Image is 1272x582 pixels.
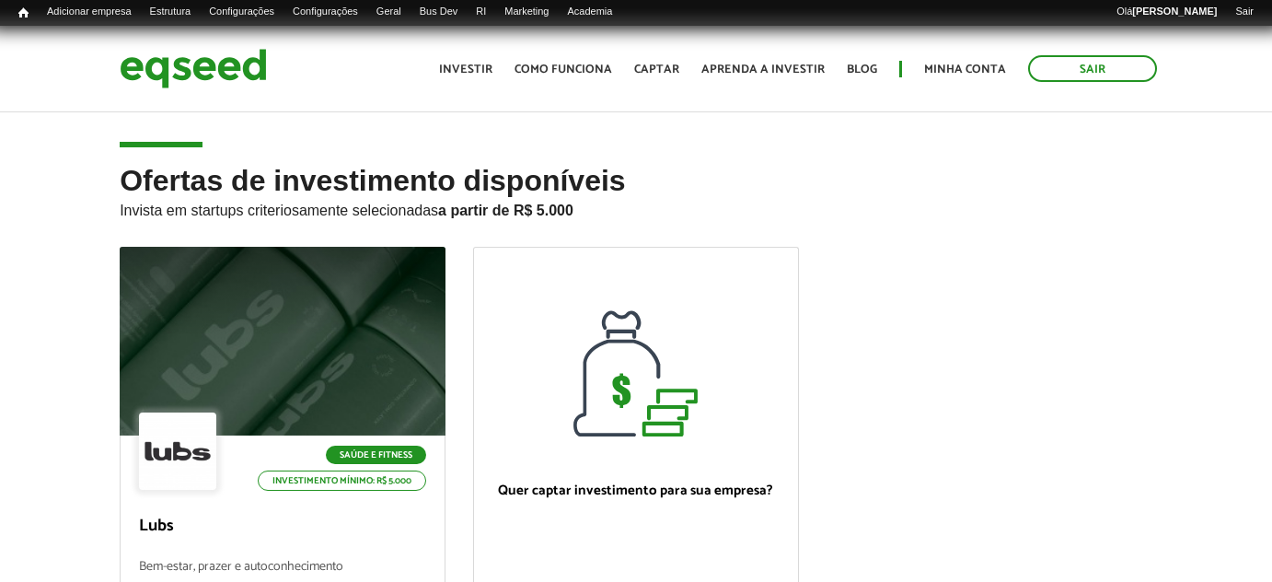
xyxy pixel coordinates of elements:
[326,446,426,464] p: Saúde e Fitness
[1107,5,1226,19] a: Olá[PERSON_NAME]
[701,64,825,76] a: Aprenda a investir
[438,203,573,218] strong: a partir de R$ 5.000
[200,5,283,19] a: Configurações
[467,5,495,19] a: RI
[558,5,621,19] a: Academia
[120,165,1152,247] h2: Ofertas de investimento disponíveis
[141,5,201,19] a: Estrutura
[9,5,38,22] a: Início
[258,471,426,491] p: Investimento mínimo: R$ 5.000
[18,6,29,19] span: Início
[1132,6,1217,17] strong: [PERSON_NAME]
[495,5,558,19] a: Marketing
[38,5,141,19] a: Adicionar empresa
[492,483,780,499] p: Quer captar investimento para sua empresa?
[924,64,1006,76] a: Minha conta
[120,197,1152,219] p: Invista em startups criteriosamente selecionadas
[139,517,426,537] p: Lubs
[439,64,492,76] a: Investir
[634,64,679,76] a: Captar
[283,5,367,19] a: Configurações
[411,5,468,19] a: Bus Dev
[1028,55,1157,82] a: Sair
[120,44,267,93] img: EqSeed
[367,5,411,19] a: Geral
[1226,5,1263,19] a: Sair
[847,64,877,76] a: Blog
[515,64,612,76] a: Como funciona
